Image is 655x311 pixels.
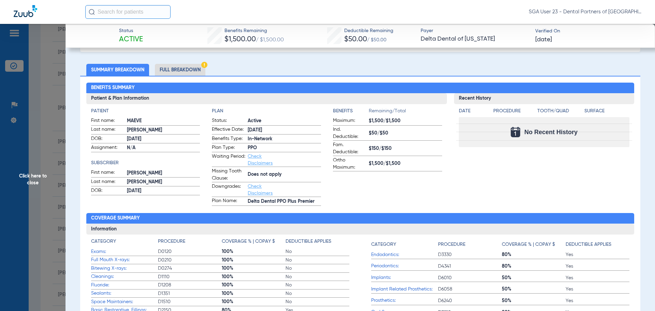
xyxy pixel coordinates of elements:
span: Ortho Maximum: [333,157,366,171]
span: 50% [502,297,566,304]
span: Delta Dental of [US_STATE] [421,35,529,43]
iframe: Chat Widget [621,278,655,311]
span: Fluoride: [91,282,158,289]
span: Bitewing X-rays: [91,265,158,272]
span: 100% [222,290,286,297]
h4: Category [91,238,116,245]
span: First name: [91,117,125,125]
span: [DATE] [127,136,200,143]
span: First name: [91,169,125,177]
span: No [286,273,349,280]
h4: Deductible Applies [566,241,611,248]
span: 50% [502,274,566,281]
span: 100% [222,257,286,264]
h4: Category [371,241,396,248]
span: DOB: [91,187,125,195]
li: Summary Breakdown [86,64,149,76]
li: Full Breakdown [155,64,205,76]
span: [DATE] [127,187,200,195]
span: Yes [566,263,629,270]
app-breakdown-title: Category [91,238,158,248]
h4: Coverage % | Copay $ [222,238,275,245]
span: Deductible Remaining [344,27,393,34]
span: Cleanings: [91,273,158,280]
span: Plan Type: [212,144,245,152]
span: Last name: [91,178,125,186]
h4: Procedure [493,108,535,115]
h4: Procedure [158,238,185,245]
a: Check Disclaimers [248,184,273,196]
h3: Information [86,224,635,235]
span: No [286,257,349,264]
app-breakdown-title: Tooth/Quad [537,108,582,117]
span: Yes [566,274,629,281]
h4: Date [459,108,487,115]
span: D1208 [158,282,222,288]
span: D1110 [158,273,222,280]
app-breakdown-title: Procedure [493,108,535,117]
span: SGA User 23 - Dental Partners of [GEOGRAPHIC_DATA]-JESUP [529,9,641,15]
span: Downgrades: [212,183,245,197]
span: D0210 [158,257,222,264]
span: Verified On [535,28,644,35]
app-breakdown-title: Procedure [158,238,222,248]
app-breakdown-title: Surface [584,108,629,117]
span: Implants: [371,274,438,281]
h2: Coverage Summary [86,213,635,224]
app-breakdown-title: Deductible Applies [286,238,349,248]
span: Missing Tooth Clause: [212,168,245,182]
span: 100% [222,273,286,280]
span: No [286,298,349,305]
span: [PERSON_NAME] [127,179,200,186]
app-breakdown-title: Date [459,108,487,117]
span: [PERSON_NAME] [127,127,200,134]
h4: Subscriber [91,159,200,167]
span: MAEVE [127,117,200,125]
span: Yes [566,251,629,258]
span: Yes [566,286,629,293]
span: 100% [222,282,286,288]
span: Assignment: [91,144,125,152]
span: [DATE] [535,36,552,44]
span: Delta Dental PPO Plus Premier [248,198,321,205]
span: $50.00 [344,36,367,43]
span: D6240 [438,297,502,304]
app-breakdown-title: Coverage % | Copay $ [222,238,286,248]
app-breakdown-title: Category [371,238,438,251]
span: D3330 [438,251,502,258]
span: Does not apply [248,171,321,178]
span: No [286,248,349,255]
h3: Recent History [454,93,635,104]
span: Effective Date: [212,126,245,134]
span: 100% [222,248,286,255]
span: $1,500/$1,500 [369,160,442,167]
h4: Tooth/Quad [537,108,582,115]
span: Implant Related Prosthetics: [371,286,438,293]
span: D6058 [438,286,502,293]
span: D0120 [158,248,222,255]
span: [PERSON_NAME] [127,170,200,177]
span: Fam. Deductible: [333,141,366,156]
span: D1510 [158,298,222,305]
input: Search for patients [85,5,171,19]
span: Maximum: [333,117,366,125]
span: $1,500/$1,500 [369,117,442,125]
span: Payer [421,27,529,34]
span: Exams: [91,248,158,255]
img: Zuub Logo [14,5,37,17]
span: / $1,500.00 [256,37,284,43]
span: Periodontics: [371,263,438,270]
span: [DATE] [248,127,321,134]
span: Remaining/Total [369,108,442,117]
span: Plan Name: [212,197,245,206]
img: Hazard [201,62,207,68]
span: DOB: [91,135,125,143]
span: No [286,282,349,288]
span: Ind. Deductible: [333,126,366,140]
a: Check Disclaimers [248,154,273,166]
span: No Recent History [524,129,578,136]
h4: Patient [91,108,200,115]
span: Prosthetics: [371,297,438,304]
span: Last name: [91,126,125,134]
